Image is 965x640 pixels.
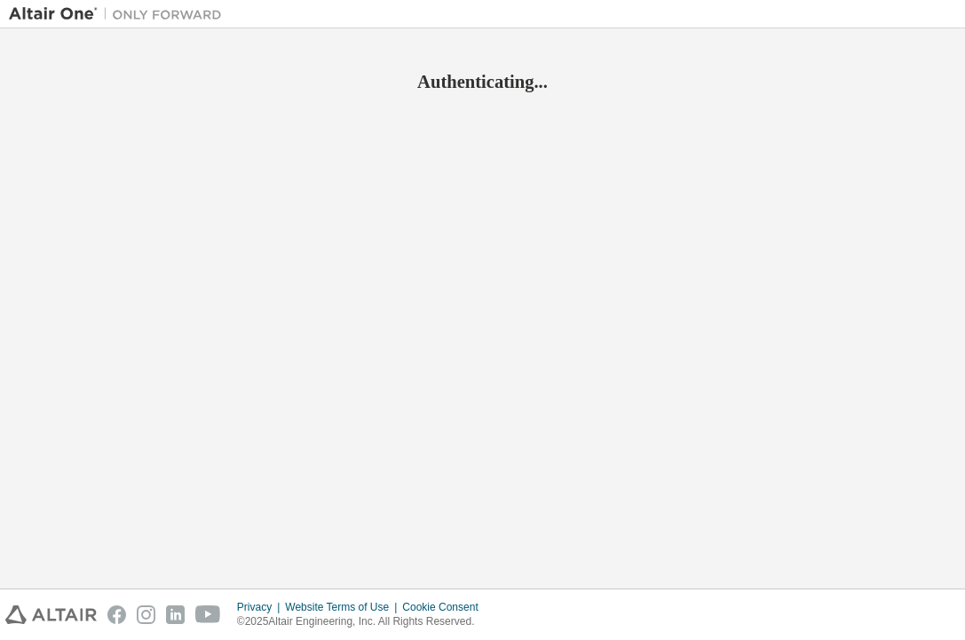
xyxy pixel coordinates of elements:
[137,605,155,624] img: instagram.svg
[285,600,402,614] div: Website Terms of Use
[237,600,285,614] div: Privacy
[9,5,231,23] img: Altair One
[402,600,488,614] div: Cookie Consent
[5,605,97,624] img: altair_logo.svg
[237,614,489,629] p: © 2025 Altair Engineering, Inc. All Rights Reserved.
[9,70,956,93] h2: Authenticating...
[107,605,126,624] img: facebook.svg
[166,605,185,624] img: linkedin.svg
[195,605,221,624] img: youtube.svg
